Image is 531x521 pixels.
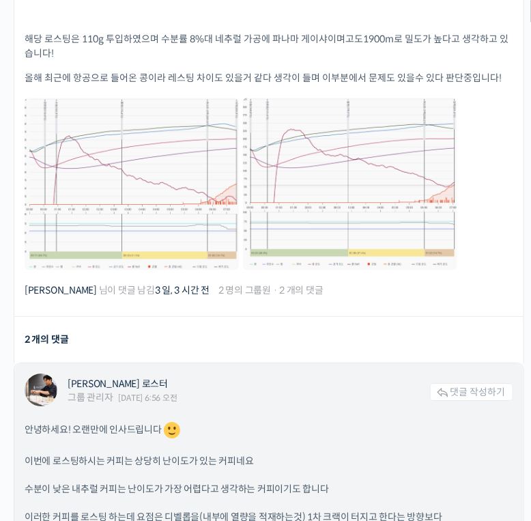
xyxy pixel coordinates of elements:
[25,330,68,349] div: 2 개의 댓글
[450,386,505,398] span: 댓글 작성하기
[125,429,141,440] span: 대화
[25,374,57,406] a: "윤원균 로스터"님 프로필 보기
[176,408,262,442] a: 설정
[218,285,271,295] span: 2 명의 그룹원
[211,428,227,439] span: 설정
[273,284,278,296] span: ·
[155,284,210,296] a: 3 일, 3 시간 전
[25,71,513,85] p: 올해 최근에 항공으로 들어온 콩이라 레스팅 차이도 있을거 같다 생각이 들며 이부분에서 문제도 있을수 있다 판단중입니다!
[90,408,176,442] a: 대화
[25,420,513,440] p: 안녕하세요! 오랜만에 인사드립니다
[25,285,210,295] span: 님이 댓글 남김
[43,428,51,439] span: 홈
[4,408,90,442] a: 홈
[25,284,97,296] a: [PERSON_NAME]
[68,378,168,390] a: [PERSON_NAME] 로스터
[68,393,113,402] div: 그룹 관리자
[118,394,177,402] span: [DATE] 6:56 오전
[279,285,323,295] span: 2 개의 댓글
[25,32,513,61] p: 해당 로스팅은 110g 투입하였으며 수분률 8%대 네추럴 가공에 파나마 게이샤이며고도1900m로 밀도가 높다고 생각하고 있습니다!
[430,383,513,401] a: 댓글 작성하기
[25,454,513,468] p: 이번에 로스팅하시는 커피는 상당히 난이도가 있는 커피네요
[164,422,180,438] img: 🙂
[25,482,513,496] p: 수분이 낮은 내추럴 커피는 난이도가 가장 어렵다고 생각하는 커피이기도 합니다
